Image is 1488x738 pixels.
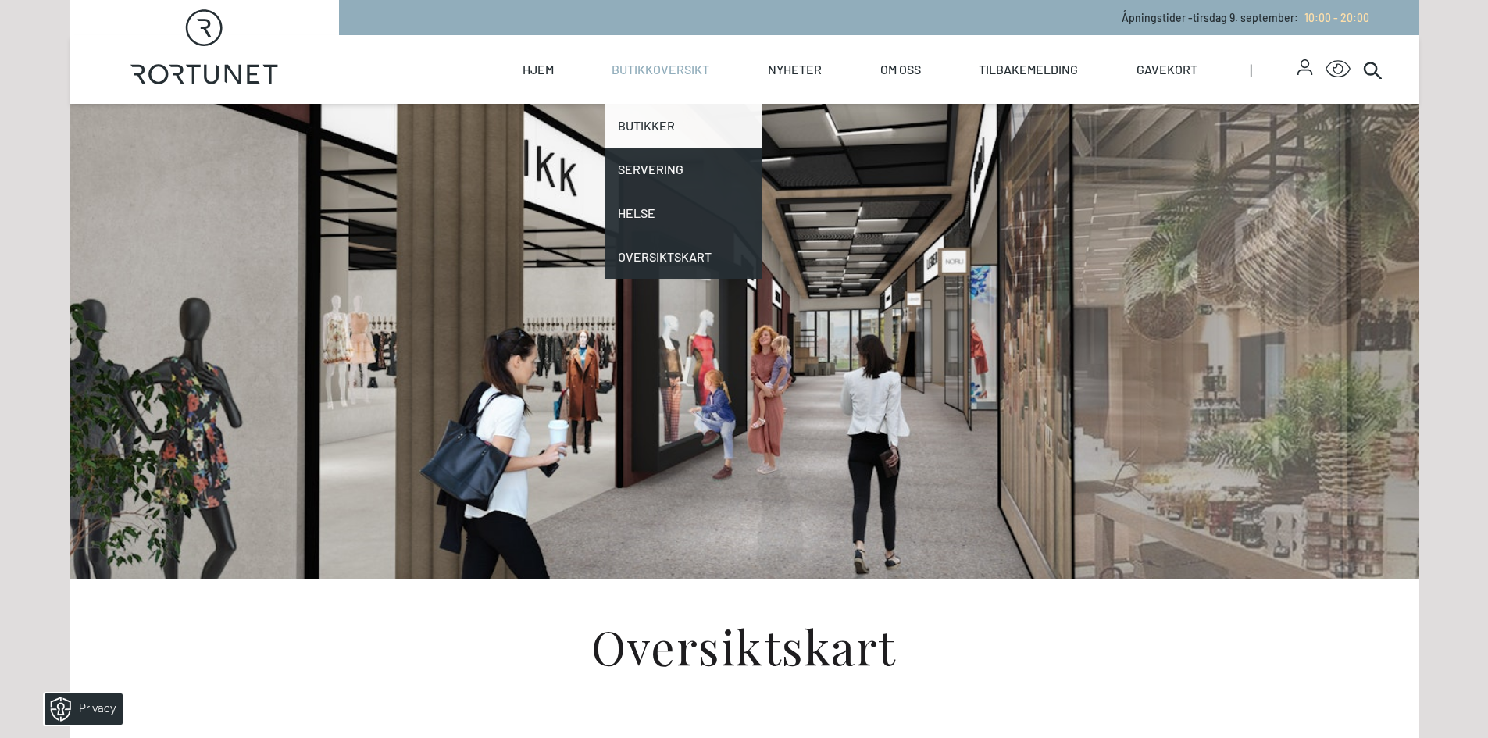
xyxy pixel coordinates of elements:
h1: Oversiktskart [244,622,1244,669]
a: Om oss [880,35,921,104]
a: Servering [605,148,762,191]
button: Open Accessibility Menu [1326,57,1351,82]
a: Tilbakemelding [979,35,1078,104]
a: Nyheter [768,35,822,104]
iframe: Manage Preferences [16,688,143,730]
a: Butikkoversikt [612,35,709,104]
a: 10:00 - 20:00 [1298,11,1369,24]
a: Hjem [523,35,554,104]
a: Oversiktskart [605,235,762,279]
a: Gavekort [1137,35,1197,104]
span: | [1250,35,1298,104]
a: Butikker [605,104,762,148]
p: Åpningstider - tirsdag 9. september : [1122,9,1369,26]
a: Helse [605,191,762,235]
span: 10:00 - 20:00 [1304,11,1369,24]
